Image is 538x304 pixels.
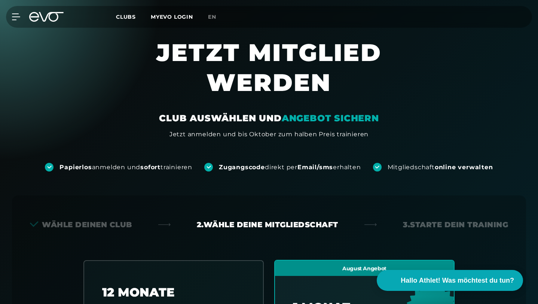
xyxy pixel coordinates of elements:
[208,13,225,21] a: en
[169,130,369,139] div: Jetzt anmelden und bis Oktober zum halben Preis trainieren
[208,13,216,20] span: en
[219,163,361,171] div: direkt per erhalten
[116,13,151,20] a: Clubs
[116,13,136,20] span: Clubs
[435,164,493,171] strong: online verwalten
[219,164,265,171] strong: Zugangscode
[59,163,192,171] div: anmelden und trainieren
[388,163,493,171] div: Mitgliedschaft
[30,219,132,230] div: Wähle deinen Club
[377,270,523,291] button: Hallo Athlet! Was möchtest du tun?
[97,37,441,112] h1: JETZT MITGLIED WERDEN
[297,164,333,171] strong: Email/sms
[151,13,193,20] a: MYEVO LOGIN
[282,113,379,124] em: ANGEBOT SICHERN
[140,164,161,171] strong: sofort
[59,164,92,171] strong: Papierlos
[403,219,508,230] div: 3. Starte dein Training
[159,112,379,124] div: CLUB AUSWÄHLEN UND
[401,276,514,286] span: Hallo Athlet! Was möchtest du tun?
[197,219,338,230] div: 2. Wähle deine Mitgliedschaft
